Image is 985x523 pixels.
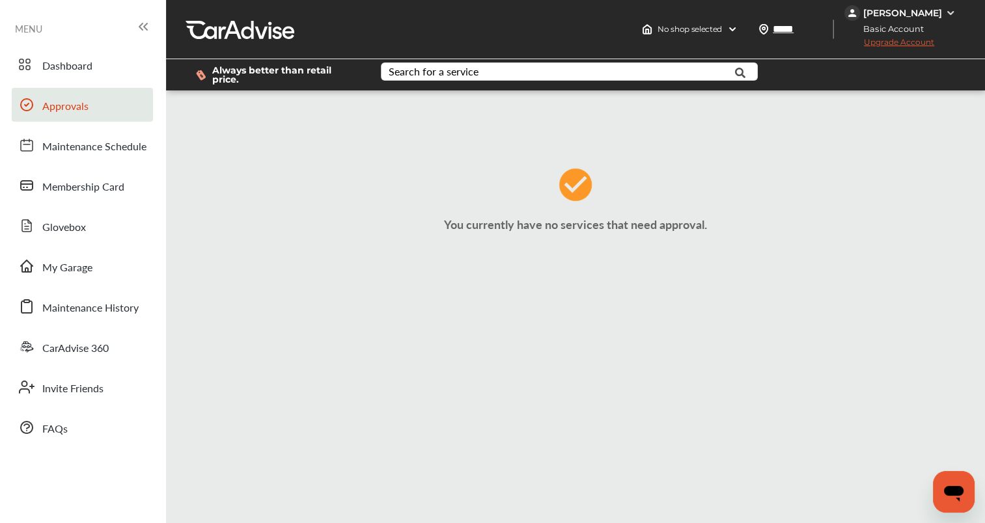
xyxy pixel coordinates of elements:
[196,70,206,81] img: dollor_label_vector.a70140d1.svg
[658,24,722,34] span: No shop selected
[12,370,153,404] a: Invite Friends
[12,47,153,81] a: Dashboard
[42,300,139,317] span: Maintenance History
[945,8,956,18] img: WGsFRI8htEPBVLJbROoPRyZpYNWhNONpIPPETTm6eUC0GeLEiAAAAAElFTkSuQmCC
[389,66,479,77] div: Search for a service
[12,128,153,162] a: Maintenance Schedule
[12,289,153,323] a: Maintenance History
[12,410,153,444] a: FAQs
[863,7,942,19] div: [PERSON_NAME]
[846,22,934,36] span: Basic Account
[642,24,652,34] img: header-home-logo.8d720a4f.svg
[42,381,104,397] span: Invite Friends
[15,23,42,34] span: MENU
[758,24,769,34] img: location_vector.a44bc228.svg
[42,219,86,236] span: Glovebox
[833,20,834,39] img: header-divider.bc55588e.svg
[12,330,153,364] a: CarAdvise 360
[12,168,153,202] a: Membership Card
[727,24,738,34] img: header-down-arrow.9dd2ce7d.svg
[42,421,68,438] span: FAQs
[42,340,109,357] span: CarAdvise 360
[42,98,89,115] span: Approvals
[42,58,92,75] span: Dashboard
[42,139,146,155] span: Maintenance Schedule
[42,179,124,196] span: Membership Card
[12,88,153,122] a: Approvals
[844,5,860,21] img: jVpblrzwTbfkPYzPPzSLxeg0AAAAASUVORK5CYII=
[12,209,153,243] a: Glovebox
[844,37,934,53] span: Upgrade Account
[933,471,975,513] iframe: Button to launch messaging window
[42,260,92,276] span: My Garage
[169,216,982,232] p: You currently have no services that need approval.
[12,249,153,283] a: My Garage
[212,66,360,84] span: Always better than retail price.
